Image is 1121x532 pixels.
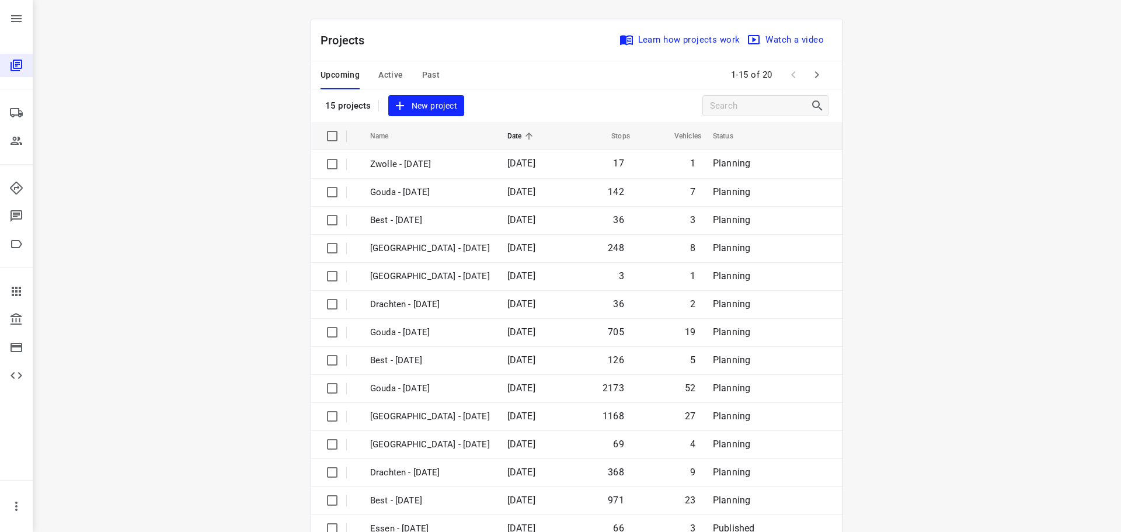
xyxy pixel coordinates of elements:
span: 971 [608,495,624,506]
span: Planning [713,158,750,169]
span: Planning [713,411,750,422]
span: Name [370,129,404,143]
p: Drachten - Thursday [370,298,490,311]
span: 23 [685,495,695,506]
span: Planning [713,186,750,197]
span: 1 [690,158,695,169]
p: Gouda - Wednesday [370,382,490,395]
span: 2173 [603,383,624,394]
span: Planning [713,270,750,281]
span: [DATE] [507,298,535,310]
span: 368 [608,467,624,478]
span: [DATE] [507,495,535,506]
span: 126 [608,354,624,366]
input: Search projects [710,97,810,115]
span: [DATE] [507,439,535,450]
span: Planning [713,326,750,338]
p: Projects [321,32,374,49]
span: Planning [713,467,750,478]
span: 17 [613,158,624,169]
span: 142 [608,186,624,197]
span: 69 [613,439,624,450]
span: 4 [690,439,695,450]
p: Gouda - Friday [370,186,490,199]
span: 705 [608,326,624,338]
div: Search [810,99,828,113]
span: 1 [690,270,695,281]
span: Previous Page [782,63,805,86]
span: Planning [713,383,750,394]
span: 1168 [603,411,624,422]
p: Best - Wednesday [370,494,490,507]
p: Best - Friday [370,214,490,227]
span: [DATE] [507,186,535,197]
span: 5 [690,354,695,366]
p: Gouda - Thursday [370,326,490,339]
span: Planning [713,439,750,450]
span: Planning [713,354,750,366]
span: [DATE] [507,467,535,478]
span: 1-15 of 20 [726,62,777,88]
span: 248 [608,242,624,253]
span: Stops [596,129,630,143]
span: 9 [690,467,695,478]
span: Planning [713,495,750,506]
span: Past [422,68,440,82]
span: [DATE] [507,158,535,169]
span: 8 [690,242,695,253]
span: 36 [613,214,624,225]
span: 3 [690,214,695,225]
button: New project [388,95,464,117]
span: Vehicles [659,129,701,143]
p: Best - Thursday [370,354,490,367]
span: Upcoming [321,68,360,82]
span: 27 [685,411,695,422]
p: Zwolle - Thursday [370,242,490,255]
p: Zwolle - Wednesday [370,410,490,423]
span: [DATE] [507,270,535,281]
span: 2 [690,298,695,310]
span: Planning [713,214,750,225]
span: Planning [713,242,750,253]
p: Antwerpen - Wednesday [370,438,490,451]
span: [DATE] [507,383,535,394]
span: [DATE] [507,411,535,422]
span: [DATE] [507,214,535,225]
span: [DATE] [507,242,535,253]
span: 7 [690,186,695,197]
span: 36 [613,298,624,310]
p: 15 projects [325,100,371,111]
span: [DATE] [507,326,535,338]
span: Active [378,68,403,82]
span: Date [507,129,537,143]
p: Drachten - Wednesday [370,466,490,479]
p: Zwolle - Friday [370,158,490,171]
span: 52 [685,383,695,394]
span: 3 [619,270,624,281]
span: Next Page [805,63,828,86]
span: New project [395,99,457,113]
span: Planning [713,298,750,310]
p: Antwerpen - Thursday [370,270,490,283]
span: 19 [685,326,695,338]
span: Status [713,129,749,143]
span: [DATE] [507,354,535,366]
